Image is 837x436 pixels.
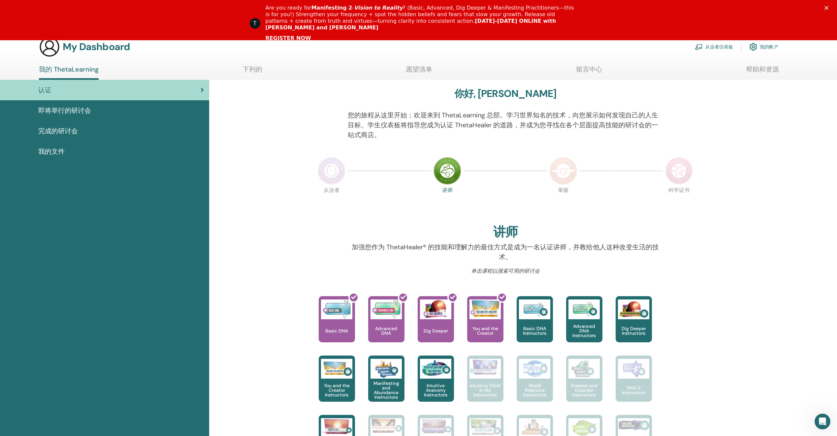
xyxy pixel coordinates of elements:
[266,35,311,42] a: REGISTER NOW
[38,126,78,136] span: 完成的研讨会
[549,188,577,215] p: 掌握
[319,356,355,415] a: You and the Creator Instructors You and the Creator Instructors
[493,225,518,240] h2: 讲师
[566,356,602,415] a: Disease and Disorder Instructors Disease and Disorder Instructors
[519,359,550,379] img: World Relations Instructors
[454,88,556,100] h3: 你好, [PERSON_NAME]
[815,414,830,429] iframe: Intercom live chat
[242,65,262,78] a: 下列的
[467,326,503,335] p: You and the Creator
[618,418,649,432] img: Soul Mate Instructors
[467,356,503,415] a: Intuitive Child In Me Instructors Intuitive Child In Me Instructors
[418,356,454,415] a: Intuitive Anatomy Instructors Intuitive Anatomy Instructors
[319,383,355,397] p: You and the Creator Instructors
[368,356,404,415] a: Manifesting and Abundance Instructors Manifesting and Abundance Instructors
[695,40,733,54] a: 从业者仪表板
[348,110,663,140] p: 您的旅程从这里开始；欢迎来到 ThetaLearning 总部。学习世界知名的技术，向您展示如何发现自己的人生目标。学生仪表板将指导您成为认证 ThetaHealer 的道路，并成为您寻找在各个...
[354,5,403,11] i: Vision to Reality
[370,359,402,379] img: Manifesting and Abundance Instructors
[420,299,451,319] img: Dig Deeper
[321,299,352,319] img: Basic DNA
[434,157,461,185] img: Instructor
[421,328,451,333] p: Dig Deeper
[38,146,65,156] span: 我的文件
[566,296,602,356] a: Advanced DNA Instructors Advanced DNA Instructors
[746,65,779,78] a: 帮助和资源
[566,324,602,338] p: Advanced DNA Instructors
[549,157,577,185] img: Master
[618,359,649,379] img: DNA 3 Instructors
[321,359,352,379] img: You and the Creator Instructors
[368,296,404,356] a: Advanced DNA Advanced DNA
[420,418,451,434] img: You and Your Inner Circle Instructors
[616,326,652,335] p: Dig Deeper Instructors
[616,296,652,356] a: Dig Deeper Instructors Dig Deeper Instructors
[517,356,553,415] a: World Relations Instructors World Relations Instructors
[467,296,503,356] a: You and the Creator You and the Creator
[418,383,454,397] p: Intuitive Anatomy Instructors
[370,299,402,319] img: Advanced DNA
[695,44,703,50] img: chalkboard-teacher.svg
[420,359,451,379] img: Intuitive Anatomy Instructors
[749,41,757,52] img: cog.svg
[519,299,550,319] img: Basic DNA Instructors
[517,296,553,356] a: Basic DNA Instructors Basic DNA Instructors
[469,359,501,375] img: Intuitive Child In Me Instructors
[368,326,404,335] p: Advanced DNA
[566,383,602,397] p: Disease and Disorder Instructors
[467,383,503,397] p: Intuitive Child In Me Instructors
[39,65,99,80] a: 我的 ThetaLearning
[616,356,652,415] a: DNA 3 Instructors DNA 3 Instructors
[266,18,556,31] b: [DATE]-[DATE] ONLINE with [PERSON_NAME] and [PERSON_NAME]
[824,6,831,10] div: 关闭
[266,5,577,31] div: Are you ready for - ? (Basic, Advanced, Dig Deeper & Manifesting Practitioners—this is for you!) ...
[568,299,600,319] img: Advanced DNA Instructors
[406,65,432,78] a: 愿望清单
[63,41,130,53] h3: My Dashboard
[517,383,553,397] p: World Relations Instructors
[311,5,352,11] b: Manifesting 2
[434,188,461,215] p: 讲师
[321,418,352,434] img: Love of Self Instructors
[250,18,260,29] div: Profile image for ThetaHealing
[576,65,602,78] a: 留言中心
[469,418,501,435] img: You and the Earth Instructors
[318,188,345,215] p: 从业者
[618,299,649,319] img: Dig Deeper Instructors
[418,296,454,356] a: Dig Deeper Dig Deeper
[319,296,355,356] a: Basic DNA Basic DNA
[38,85,51,95] span: 认证
[665,188,693,215] p: 科学证书
[370,418,402,433] img: You and Your Significant Other Instructors
[39,36,60,57] img: generic-user-icon.jpg
[368,381,404,399] p: Manifesting and Abundance Instructors
[517,326,553,335] p: Basic DNA Instructors
[616,386,652,395] p: DNA 3 Instructors
[469,299,501,318] img: You and the Creator
[38,106,91,115] span: 即将举行的研讨会
[749,40,778,54] a: 我的帐户
[318,157,345,185] img: Practitioner
[348,267,663,275] p: 单击课程以搜索可用的研讨会
[665,157,693,185] img: Certificate of Science
[568,359,600,379] img: Disease and Disorder Instructors
[348,242,663,262] p: 加强您作为 ThetaHealer® 的技能和理解力的最佳方式是成为一名认证讲师，并教给他人这种改变生活的技术。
